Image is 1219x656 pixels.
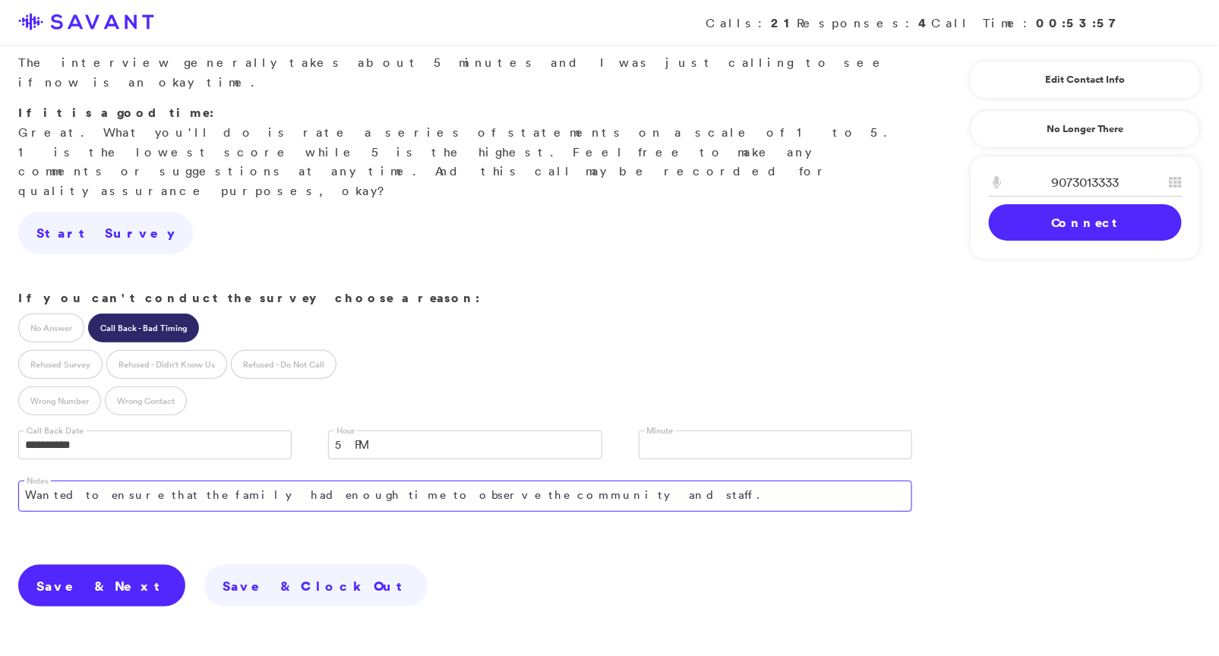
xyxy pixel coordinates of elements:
[18,565,185,607] a: Save & Next
[231,350,336,379] label: Refused - Do Not Call
[18,350,103,379] label: Refused Survey
[771,14,797,31] strong: 21
[204,565,428,607] a: Save & Clock Out
[24,425,86,437] label: Call Back Date
[18,212,193,254] a: Start Survey
[18,104,214,121] strong: If it is a good time:
[1036,14,1125,31] strong: 00:53:57
[106,350,227,379] label: Refused - Didn't Know Us
[989,204,1182,241] a: Connect
[334,425,357,437] label: Hour
[18,103,912,200] p: Great. What you'll do is rate a series of statements on a scale of 1 to 5. 1 is the lowest score ...
[18,386,101,415] label: Wrong Number
[18,53,912,92] p: The interview generally takes about 5 minutes and I was just calling to see if now is an okay time.
[105,386,187,415] label: Wrong Contact
[645,425,676,437] label: Minute
[989,68,1182,92] a: Edit Contact Info
[970,110,1201,148] a: No Longer There
[18,314,84,342] label: No Answer
[88,314,199,342] label: Call Back - Bad Timing
[24,475,51,487] label: Notes
[18,289,480,306] strong: If you can't conduct the survey choose a reason:
[335,431,575,459] span: 5 PM
[918,14,931,31] strong: 4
